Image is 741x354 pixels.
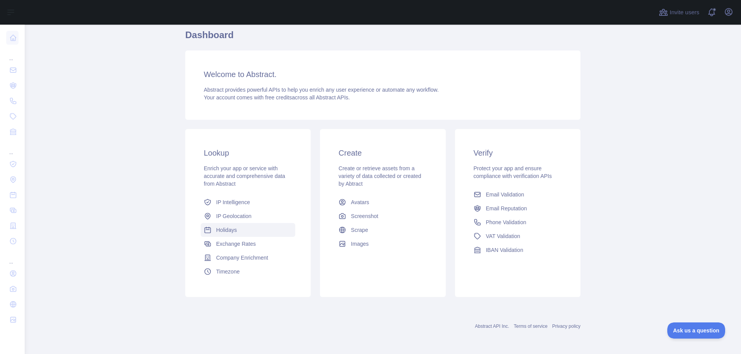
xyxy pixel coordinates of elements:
a: Email Validation [470,188,565,201]
span: Enrich your app or service with accurate and comprehensive data from Abstract [204,165,285,187]
a: IP Geolocation [201,209,295,223]
span: Holidays [216,226,237,234]
span: Avatars [351,198,369,206]
span: IBAN Validation [486,246,523,254]
a: Timezone [201,265,295,279]
iframe: Toggle Customer Support [667,322,726,339]
a: Abstract API Inc. [475,324,509,329]
div: ... [6,250,19,265]
a: Holidays [201,223,295,237]
button: Invite users [657,6,701,18]
a: Privacy policy [552,324,580,329]
h1: Dashboard [185,29,580,47]
a: Phone Validation [470,215,565,229]
span: Protect your app and ensure compliance with verification APIs [474,165,552,179]
span: Scrape [351,226,368,234]
span: Your account comes with across all Abstract APIs. [204,94,350,101]
span: VAT Validation [486,232,520,240]
h3: Lookup [204,148,292,158]
a: Terms of service [514,324,547,329]
a: Email Reputation [470,201,565,215]
h3: Verify [474,148,562,158]
span: Invite users [670,8,699,17]
a: Scrape [335,223,430,237]
a: Company Enrichment [201,251,295,265]
span: IP Intelligence [216,198,250,206]
div: ... [6,140,19,156]
span: Create or retrieve assets from a variety of data collected or created by Abtract [338,165,421,187]
a: IP Intelligence [201,195,295,209]
span: Timezone [216,268,240,275]
a: Images [335,237,430,251]
span: Images [351,240,369,248]
span: Email Reputation [486,205,527,212]
span: free credits [265,94,292,101]
span: Screenshot [351,212,378,220]
span: Company Enrichment [216,254,268,262]
a: Exchange Rates [201,237,295,251]
span: IP Geolocation [216,212,252,220]
a: IBAN Validation [470,243,565,257]
h3: Welcome to Abstract. [204,69,562,80]
span: Phone Validation [486,218,526,226]
span: Email Validation [486,191,524,198]
span: Exchange Rates [216,240,256,248]
span: Abstract provides powerful APIs to help you enrich any user experience or automate any workflow. [204,87,439,93]
a: Screenshot [335,209,430,223]
div: ... [6,46,19,62]
a: Avatars [335,195,430,209]
h3: Create [338,148,427,158]
a: VAT Validation [470,229,565,243]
